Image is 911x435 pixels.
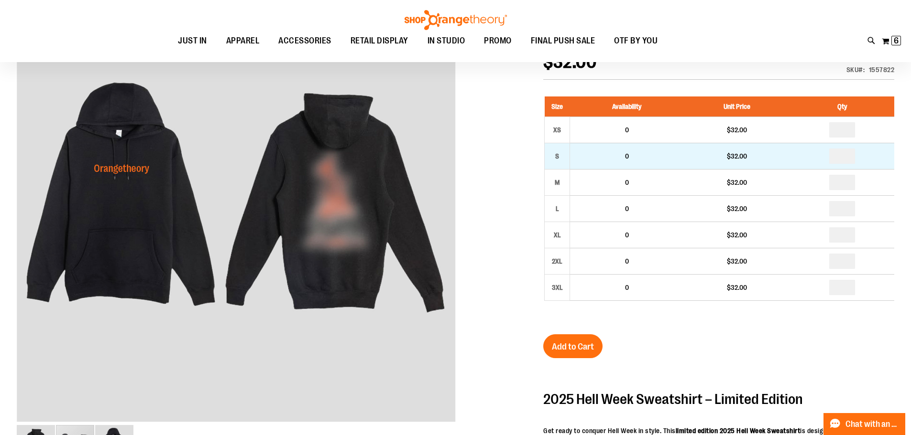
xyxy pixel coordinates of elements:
span: 0 [625,231,629,239]
strong: limited edition 2025 Hell Week Sweatshirt [676,427,801,435]
span: Chat with an Expert [845,420,900,429]
span: 0 [625,179,629,186]
span: OTF BY YOU [614,30,658,52]
span: 6 [894,36,899,45]
div: 3XL [550,280,564,295]
div: $32.00 [688,283,785,292]
span: 0 [625,284,629,291]
th: Availability [570,96,684,117]
div: $32.00 [688,204,785,213]
div: S [550,149,564,163]
span: APPAREL [226,30,260,52]
span: 0 [625,152,629,160]
div: $32.00 [688,178,785,187]
div: 1557822 [869,65,895,74]
div: $32.00 [688,125,785,135]
strong: SKU [846,66,865,74]
span: FINAL PUSH SALE [531,30,595,52]
span: 0 [625,205,629,212]
div: $32.00 [688,230,785,240]
th: Qty [790,96,894,117]
button: Chat with an Expert [823,413,906,435]
span: IN STUDIO [428,30,465,52]
div: $32.00 [688,256,785,266]
span: RETAIL DISPLAY [351,30,408,52]
span: 0 [625,126,629,134]
div: $32.00 [688,151,785,161]
div: 2XL [550,254,564,268]
div: M [550,175,564,190]
th: Size [545,96,570,117]
span: $32.00 [543,53,596,72]
span: ACCESSORIES [278,30,331,52]
div: L [550,202,564,216]
div: XS [550,123,564,137]
span: JUST IN [178,30,207,52]
img: Shop Orangetheory [403,10,508,30]
th: Unit Price [683,96,790,117]
span: PROMO [484,30,512,52]
button: Add to Cart [543,334,603,358]
h2: 2025 Hell Week Sweatshirt – Limited Edition [543,392,894,407]
div: XL [550,228,564,242]
span: Add to Cart [552,341,594,352]
span: 0 [625,257,629,265]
